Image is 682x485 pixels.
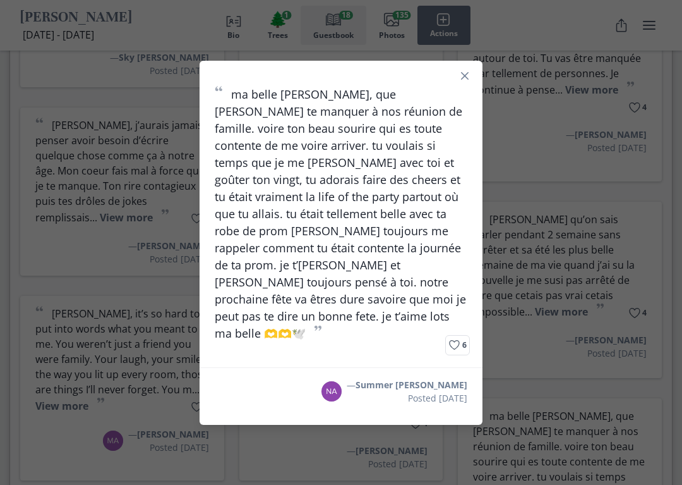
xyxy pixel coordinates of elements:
[313,321,322,343] span: ”
[321,381,342,402] img: Avatar: SD
[445,335,470,355] button: Like
[356,379,467,391] span: Summer [PERSON_NAME]
[215,86,467,342] p: ma belle [PERSON_NAME], que [PERSON_NAME] te manquer à nos réunion de famille. voire ton beau sou...
[462,340,467,350] span: 6
[455,66,475,86] button: Close
[347,378,467,391] p: —
[215,86,224,101] span: “
[347,391,467,405] p: Posted [DATE]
